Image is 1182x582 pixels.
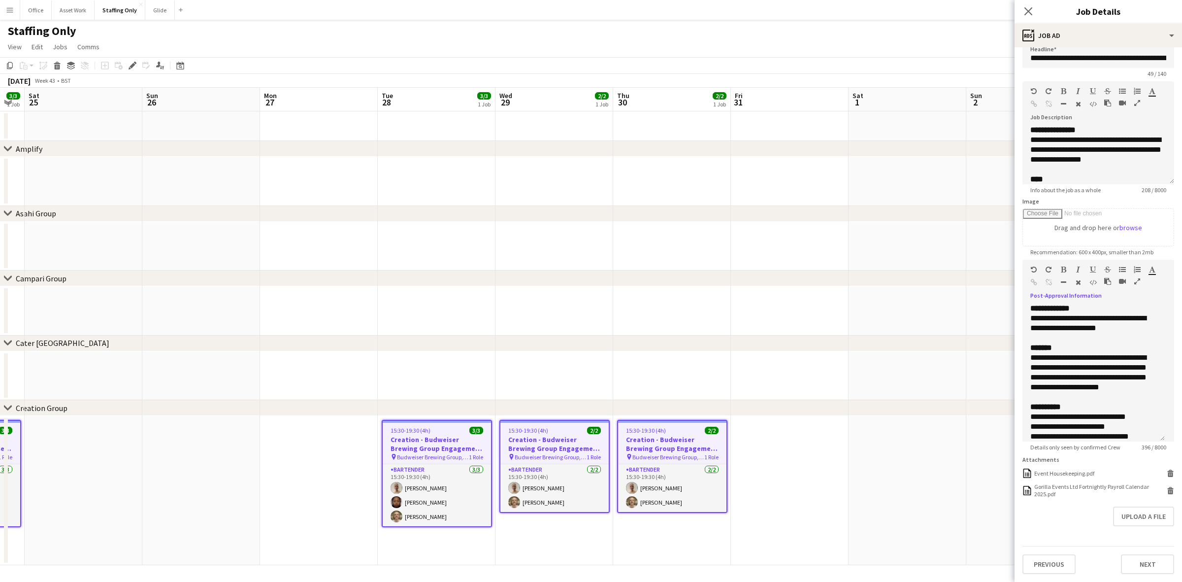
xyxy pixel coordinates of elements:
[382,91,393,100] span: Tue
[1149,87,1155,95] button: Text Color
[498,97,512,108] span: 29
[735,91,743,100] span: Fri
[1060,266,1067,274] button: Bold
[145,97,158,108] span: 26
[1104,99,1111,107] button: Paste as plain text
[28,40,47,53] a: Edit
[469,453,483,461] span: 1 Role
[1030,266,1037,274] button: Undo
[16,274,66,283] div: Campari Group
[617,91,629,100] span: Thu
[1134,277,1141,285] button: Fullscreen
[1134,87,1141,95] button: Ordered List
[264,91,277,100] span: Mon
[1015,5,1182,18] h3: Job Details
[632,453,704,461] span: Budweiser Brewing Group, [STREET_ADDRESS][PERSON_NAME]
[1060,100,1067,108] button: Horizontal Line
[1134,186,1174,194] span: 208 / 8000
[7,101,20,108] div: 1 Job
[477,92,491,100] span: 3/3
[587,453,601,461] span: 1 Role
[383,464,491,526] app-card-role: Bartender3/315:30-19:30 (4h)[PERSON_NAME][PERSON_NAME][PERSON_NAME]
[29,91,39,100] span: Sat
[1089,278,1096,286] button: HTML Code
[1134,266,1141,274] button: Ordered List
[1140,70,1174,77] span: 49 / 140
[1104,266,1111,274] button: Strikethrough
[382,420,492,527] app-job-card: 15:30-19:30 (4h)3/3Creation - Budweiser Brewing Group Engagement Day Budweiser Brewing Group, [ST...
[704,453,719,461] span: 1 Role
[515,453,587,461] span: Budweiser Brewing Group, [STREET_ADDRESS][PERSON_NAME]
[1134,444,1174,451] span: 396 / 8000
[1022,248,1161,256] span: Recommendation: 600 x 400px, smaller than 2mb
[52,0,95,20] button: Asset Work
[713,101,726,108] div: 1 Job
[970,91,982,100] span: Sun
[1089,266,1096,274] button: Underline
[499,91,512,100] span: Wed
[1149,266,1155,274] button: Text Color
[618,464,726,512] app-card-role: Bartender2/215:30-19:30 (4h)[PERSON_NAME][PERSON_NAME]
[16,144,42,154] div: Amplify
[1089,87,1096,95] button: Underline
[1075,100,1082,108] button: Clear Formatting
[1034,470,1094,477] div: Event Housekeeping.pdf
[8,42,22,51] span: View
[1022,554,1076,574] button: Previous
[1119,277,1126,285] button: Insert video
[1075,87,1082,95] button: Italic
[16,208,56,218] div: Asahi Group
[508,427,548,434] span: 15:30-19:30 (4h)
[469,427,483,434] span: 3/3
[32,42,43,51] span: Edit
[1034,483,1164,498] div: Gorilla Events Ltd Fortnightly Payroll Calendar 2025.pdf
[618,435,726,453] h3: Creation - Budweiser Brewing Group Engagement Day
[95,0,145,20] button: Staffing Only
[380,97,393,108] span: 28
[263,97,277,108] span: 27
[617,420,727,513] app-job-card: 15:30-19:30 (4h)2/2Creation - Budweiser Brewing Group Engagement Day Budweiser Brewing Group, [ST...
[1030,87,1037,95] button: Undo
[145,0,175,20] button: Glide
[853,91,863,100] span: Sat
[478,101,491,108] div: 1 Job
[1119,99,1126,107] button: Insert video
[1075,278,1082,286] button: Clear Formatting
[383,435,491,453] h3: Creation - Budweiser Brewing Group Engagement Day
[1045,87,1052,95] button: Redo
[8,76,31,86] div: [DATE]
[33,77,57,84] span: Week 43
[1134,99,1141,107] button: Fullscreen
[1022,456,1059,463] label: Attachments
[500,435,609,453] h3: Creation - Budweiser Brewing Group Engagement Day
[1060,87,1067,95] button: Bold
[1089,100,1096,108] button: HTML Code
[6,92,20,100] span: 3/3
[626,427,666,434] span: 15:30-19:30 (4h)
[397,453,469,461] span: Budweiser Brewing Group, [STREET_ADDRESS][PERSON_NAME]
[16,338,109,348] div: Cater [GEOGRAPHIC_DATA]
[705,427,719,434] span: 2/2
[1015,24,1182,47] div: Job Ad
[1104,277,1111,285] button: Paste as plain text
[1121,554,1174,574] button: Next
[713,92,726,100] span: 2/2
[969,97,982,108] span: 2
[1104,87,1111,95] button: Strikethrough
[1022,186,1109,194] span: Info about the job as a whole
[616,97,629,108] span: 30
[8,24,76,38] h1: Staffing Only
[1022,444,1128,451] span: Details only seen by confirmed Crew
[500,464,609,512] app-card-role: Bartender2/215:30-19:30 (4h)[PERSON_NAME][PERSON_NAME]
[4,40,26,53] a: View
[1119,87,1126,95] button: Unordered List
[733,97,743,108] span: 31
[391,427,430,434] span: 15:30-19:30 (4h)
[1113,507,1174,526] button: Upload a file
[49,40,71,53] a: Jobs
[1060,278,1067,286] button: Horizontal Line
[499,420,610,513] app-job-card: 15:30-19:30 (4h)2/2Creation - Budweiser Brewing Group Engagement Day Budweiser Brewing Group, [ST...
